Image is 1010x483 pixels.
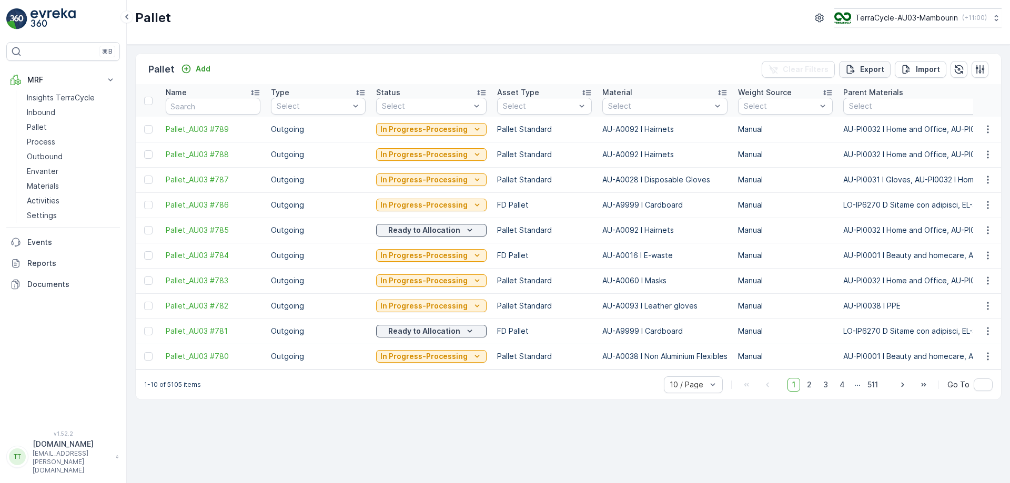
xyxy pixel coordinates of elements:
[497,225,592,235] p: Pallet Standard
[23,149,120,164] a: Outbound
[166,225,260,235] a: Pallet_AU03 #785
[376,123,487,136] button: In Progress-Processing
[602,250,728,261] p: AU-A0016 I E-waste
[497,351,592,362] p: Pallet Standard
[503,101,575,111] p: Select
[834,8,1002,27] button: TerraCycle-AU03-Mambourin(+11:00)
[271,87,289,98] p: Type
[23,105,120,120] a: Inbound
[602,200,728,210] p: AU-A9999 I Cardboard
[271,149,366,160] p: Outgoing
[6,232,120,253] a: Events
[148,62,175,77] p: Pallet
[380,124,468,135] p: In Progress-Processing
[376,173,487,186] button: In Progress-Processing
[497,124,592,135] p: Pallet Standard
[144,201,153,209] div: Toggle Row Selected
[895,61,946,78] button: Import
[6,430,120,437] span: v 1.52.2
[27,196,59,206] p: Activities
[23,90,120,105] a: Insights TerraCycle
[376,249,487,262] button: In Progress-Processing
[602,149,728,160] p: AU-A0092 I Hairnets
[787,378,800,392] span: 1
[144,352,153,361] div: Toggle Row Selected
[196,64,210,74] p: Add
[23,120,120,135] a: Pallet
[6,8,27,29] img: logo
[819,378,833,392] span: 3
[376,350,487,363] button: In Progress-Processing
[27,151,63,162] p: Outbound
[380,351,468,362] p: In Progress-Processing
[271,174,366,185] p: Outgoing
[166,250,260,261] a: Pallet_AU03 #784
[388,225,460,235] p: Ready to Allocation
[271,326,366,336] p: Outgoing
[277,101,349,111] p: Select
[762,61,835,78] button: Clear Filters
[144,251,153,260] div: Toggle Row Selected
[23,179,120,193] a: Materials
[388,326,460,336] p: Ready to Allocation
[166,326,260,336] a: Pallet_AU03 #781
[497,250,592,261] p: FD Pallet
[6,274,120,295] a: Documents
[376,274,487,287] button: In Progress-Processing
[380,301,468,311] p: In Progress-Processing
[27,93,95,103] p: Insights TerraCycle
[602,326,728,336] p: AU-A9999 I Cardboard
[380,174,468,185] p: In Progress-Processing
[144,381,201,389] p: 1-10 of 5105 items
[602,275,728,286] p: AU-A0060 I Masks
[271,351,366,362] p: Outgoing
[23,164,120,179] a: Envanter
[6,439,120,475] button: TT[DOMAIN_NAME][EMAIL_ADDRESS][PERSON_NAME][DOMAIN_NAME]
[962,14,987,22] p: ( +11:00 )
[602,225,728,235] p: AU-A0092 I Hairnets
[497,275,592,286] p: Pallet Standard
[166,275,260,286] a: Pallet_AU03 #783
[27,75,99,85] p: MRF
[834,12,851,24] img: image_D6FFc8H.png
[608,101,711,111] p: Select
[602,301,728,311] p: AU-A0093 I Leather gloves
[23,208,120,223] a: Settings
[854,378,861,392] p: ...
[382,101,470,111] p: Select
[135,9,171,26] p: Pallet
[738,87,792,98] p: Weight Source
[166,124,260,135] span: Pallet_AU03 #789
[33,439,110,449] p: [DOMAIN_NAME]
[497,174,592,185] p: Pallet Standard
[27,258,116,269] p: Reports
[166,174,260,185] a: Pallet_AU03 #787
[835,378,850,392] span: 4
[166,351,260,362] a: Pallet_AU03 #780
[9,448,26,465] div: TT
[376,224,487,237] button: Ready to Allocation
[376,300,487,312] button: In Progress-Processing
[744,101,816,111] p: Select
[31,8,76,29] img: logo_light-DOdMpM7g.png
[23,135,120,149] a: Process
[380,275,468,286] p: In Progress-Processing
[166,98,260,115] input: Search
[376,325,487,337] button: Ready to Allocation
[166,301,260,311] span: Pallet_AU03 #782
[497,200,592,210] p: FD Pallet
[271,200,366,210] p: Outgoing
[6,69,120,90] button: MRF
[839,61,891,78] button: Export
[380,200,468,210] p: In Progress-Processing
[843,87,903,98] p: Parent Materials
[102,47,113,56] p: ⌘B
[380,149,468,160] p: In Progress-Processing
[738,301,833,311] p: Manual
[271,250,366,261] p: Outgoing
[376,87,400,98] p: Status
